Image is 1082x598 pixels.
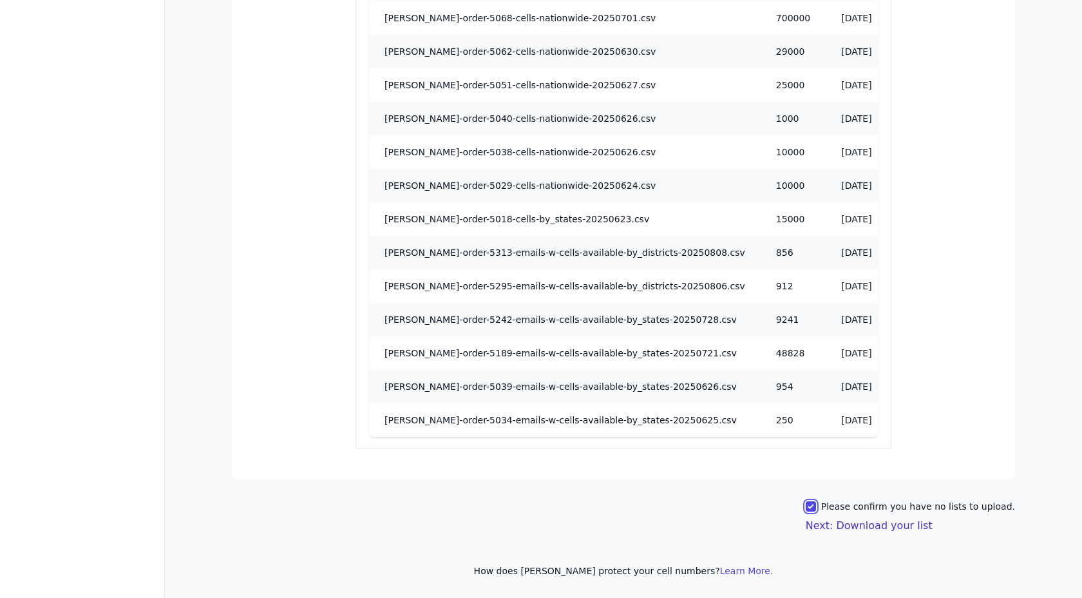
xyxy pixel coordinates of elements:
td: 700000 [761,1,826,35]
button: Next: Download your list [806,518,933,534]
td: 250 [761,403,826,437]
td: [DATE] [826,169,907,202]
td: [DATE] [826,135,907,169]
td: 48828 [761,336,826,370]
label: Please confirm you have no lists to upload. [821,500,1015,513]
td: 15000 [761,202,826,236]
td: [DATE] [826,236,907,269]
td: [PERSON_NAME]-order-5034-emails-w-cells-available-by_states-20250625.csv [369,403,761,437]
td: [DATE] [826,68,907,102]
td: 954 [761,370,826,403]
td: [DATE] [826,370,907,403]
td: [DATE] [826,202,907,236]
td: 856 [761,236,826,269]
td: 10000 [761,135,826,169]
td: [PERSON_NAME]-order-5068-cells-nationwide-20250701.csv [369,1,761,35]
td: [DATE] [826,403,907,437]
td: 9241 [761,303,826,336]
td: [DATE] [826,1,907,35]
td: [DATE] [826,269,907,303]
button: Learn More. [720,564,774,577]
td: [PERSON_NAME]-order-5018-cells-by_states-20250623.csv [369,202,761,236]
td: [DATE] [826,336,907,370]
td: [DATE] [826,303,907,336]
td: [PERSON_NAME]-order-5242-emails-w-cells-available-by_states-20250728.csv [369,303,761,336]
td: [PERSON_NAME]-order-5189-emails-w-cells-available-by_states-20250721.csv [369,336,761,370]
td: 29000 [761,35,826,68]
td: [DATE] [826,102,907,135]
td: [DATE] [826,35,907,68]
td: 1000 [761,102,826,135]
td: 912 [761,269,826,303]
td: [PERSON_NAME]-order-5040-cells-nationwide-20250626.csv [369,102,761,135]
td: [PERSON_NAME]-order-5051-cells-nationwide-20250627.csv [369,68,761,102]
td: [PERSON_NAME]-order-5062-cells-nationwide-20250630.csv [369,35,761,68]
td: [PERSON_NAME]-order-5029-cells-nationwide-20250624.csv [369,169,761,202]
td: [PERSON_NAME]-order-5039-emails-w-cells-available-by_states-20250626.csv [369,370,761,403]
td: [PERSON_NAME]-order-5313-emails-w-cells-available-by_districts-20250808.csv [369,236,761,269]
td: [PERSON_NAME]-order-5038-cells-nationwide-20250626.csv [369,135,761,169]
td: [PERSON_NAME]-order-5295-emails-w-cells-available-by_districts-20250806.csv [369,269,761,303]
p: How does [PERSON_NAME] protect your cell numbers? [232,564,1015,577]
td: 25000 [761,68,826,102]
td: 10000 [761,169,826,202]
